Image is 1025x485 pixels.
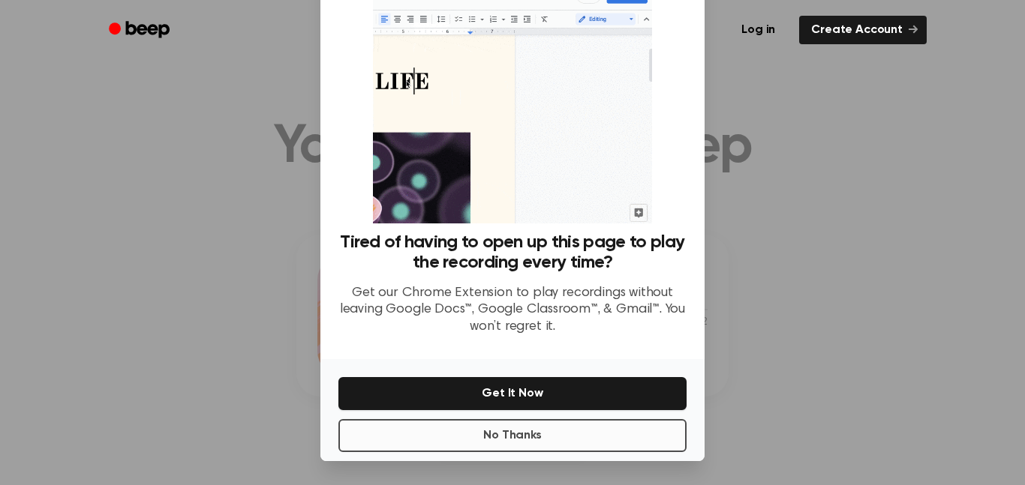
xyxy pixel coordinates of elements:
button: Get It Now [338,377,687,410]
h3: Tired of having to open up this page to play the recording every time? [338,232,687,273]
p: Get our Chrome Extension to play recordings without leaving Google Docs™, Google Classroom™, & Gm... [338,285,687,336]
a: Create Account [799,16,927,44]
a: Log in [726,13,790,47]
button: No Thanks [338,419,687,452]
a: Beep [98,16,183,45]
